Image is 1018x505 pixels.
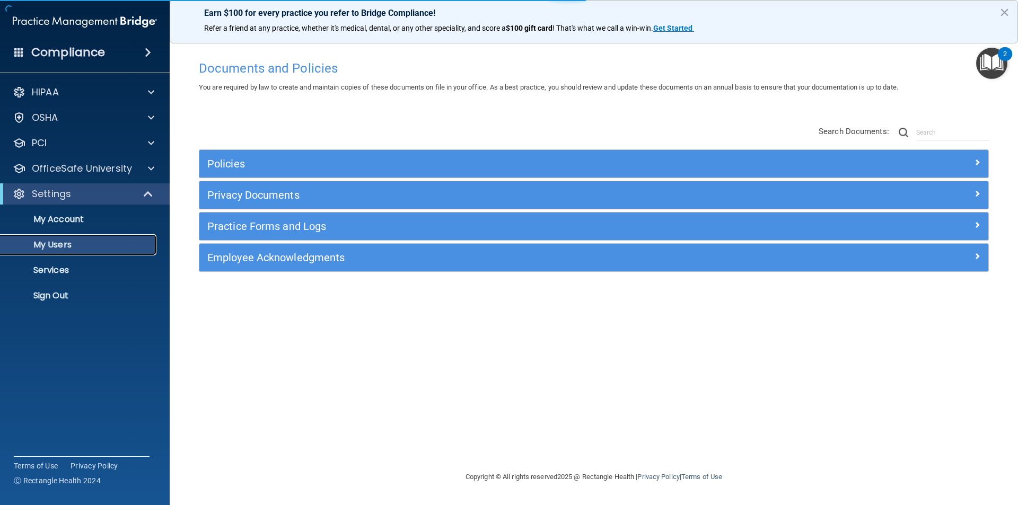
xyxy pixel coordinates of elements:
h4: Documents and Policies [199,61,989,75]
button: Open Resource Center, 2 new notifications [976,48,1007,79]
a: Settings [13,188,154,200]
span: ! That's what we call a win-win. [552,24,653,32]
p: OfficeSafe University [32,162,132,175]
a: OSHA [13,111,154,124]
span: Ⓒ Rectangle Health 2024 [14,475,101,486]
div: Copyright © All rights reserved 2025 @ Rectangle Health | | [400,460,787,494]
img: PMB logo [13,11,157,32]
div: 2 [1003,54,1007,68]
a: Privacy Policy [637,473,679,481]
p: PCI [32,137,47,149]
a: Get Started [653,24,694,32]
a: Policies [207,155,980,172]
a: Terms of Use [681,473,722,481]
p: Services [7,265,152,276]
a: HIPAA [13,86,154,99]
a: Privacy Documents [207,187,980,203]
p: HIPAA [32,86,59,99]
img: ic-search.3b580494.png [899,128,908,137]
h4: Compliance [31,45,105,60]
h5: Privacy Documents [207,189,783,201]
a: OfficeSafe University [13,162,154,175]
span: You are required by law to create and maintain copies of these documents on file in your office. ... [199,83,898,91]
p: Earn $100 for every practice you refer to Bridge Compliance! [204,8,984,18]
a: Terms of Use [14,460,58,471]
p: My Account [7,214,152,225]
span: Search Documents: [819,127,889,136]
button: Close [999,4,1010,21]
input: Search [916,125,989,140]
p: Sign Out [7,290,152,301]
h5: Employee Acknowledgments [207,252,783,263]
p: Settings [32,188,71,200]
h5: Policies [207,158,783,170]
a: Employee Acknowledgments [207,249,980,266]
strong: Get Started [653,24,692,32]
h5: Practice Forms and Logs [207,220,783,232]
strong: $100 gift card [506,24,552,32]
a: PCI [13,137,154,149]
p: OSHA [32,111,58,124]
p: My Users [7,240,152,250]
a: Practice Forms and Logs [207,218,980,235]
span: Refer a friend at any practice, whether it's medical, dental, or any other speciality, and score a [204,24,506,32]
a: Privacy Policy [71,460,118,471]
